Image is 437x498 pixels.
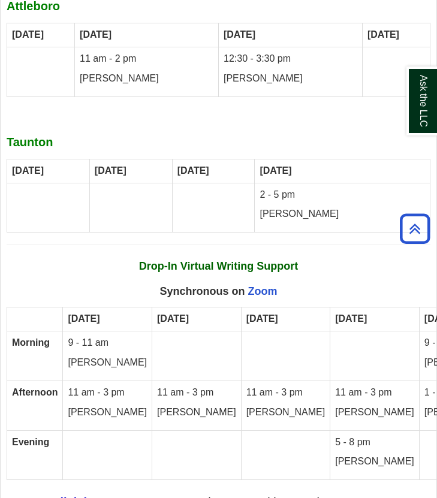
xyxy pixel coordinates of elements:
[80,29,111,40] strong: [DATE]
[335,386,414,400] p: 11 am - 3 pm
[260,207,425,221] p: [PERSON_NAME]
[224,29,255,40] strong: [DATE]
[68,313,100,324] strong: [DATE]
[68,336,147,350] p: 9 - 11 am
[248,285,278,297] a: Zoom
[335,406,414,419] p: [PERSON_NAME]
[12,165,44,176] strong: [DATE]
[68,356,147,370] p: [PERSON_NAME]
[80,52,213,66] p: 11 am - 2 pm
[246,386,326,400] p: 11 am - 3 pm
[12,437,49,447] strong: Evening
[246,313,278,324] strong: [DATE]
[224,52,357,66] p: 12:30 - 3:30 pm
[7,135,53,149] strong: Taunton
[335,436,414,449] p: 5 - 8 pm
[177,165,209,176] strong: [DATE]
[95,165,126,176] strong: [DATE]
[260,165,291,176] strong: [DATE]
[396,221,434,237] a: Back to Top
[157,386,236,400] p: 11 am - 3 pm
[12,29,44,40] strong: [DATE]
[80,72,213,86] p: [PERSON_NAME]
[159,285,277,297] span: Synchronous on
[335,313,367,324] strong: [DATE]
[157,406,236,419] p: [PERSON_NAME]
[12,387,58,397] strong: Afternoon
[260,188,425,202] p: 2 - 5 pm
[335,455,414,469] p: [PERSON_NAME]
[68,386,147,400] p: 11 am - 3 pm
[246,406,326,419] p: [PERSON_NAME]
[68,406,147,419] p: [PERSON_NAME]
[139,260,298,272] strong: Drop-In Virtual Writing Support
[157,313,189,324] strong: [DATE]
[12,337,50,348] strong: Morning
[367,29,399,40] strong: [DATE]
[224,72,357,86] p: [PERSON_NAME]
